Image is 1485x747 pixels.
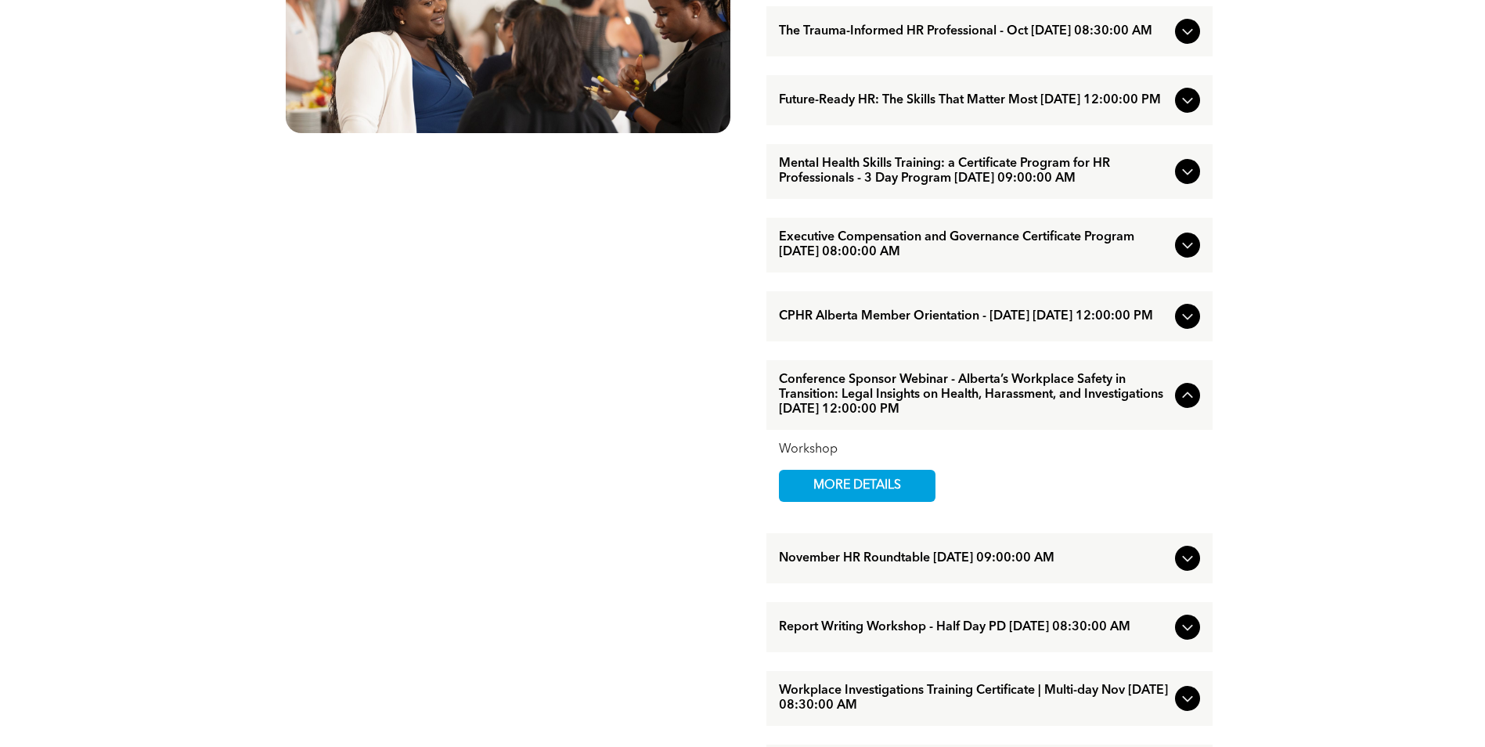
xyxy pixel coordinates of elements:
[779,24,1169,39] span: The Trauma-Informed HR Professional - Oct [DATE] 08:30:00 AM
[779,470,935,502] a: MORE DETAILS
[779,620,1169,635] span: Report Writing Workshop - Half Day PD [DATE] 08:30:00 AM
[779,230,1169,260] span: Executive Compensation and Governance Certificate Program [DATE] 08:00:00 AM
[779,157,1169,186] span: Mental Health Skills Training: a Certificate Program for HR Professionals - 3 Day Program [DATE] ...
[779,551,1169,566] span: November HR Roundtable [DATE] 09:00:00 AM
[779,442,1200,457] div: Workshop
[779,309,1169,324] span: CPHR Alberta Member Orientation - [DATE] [DATE] 12:00:00 PM
[779,93,1169,108] span: Future-Ready HR: The Skills That Matter Most [DATE] 12:00:00 PM
[779,684,1169,713] span: Workplace Investigations Training Certificate | Multi-day Nov [DATE] 08:30:00 AM
[779,373,1169,417] span: Conference Sponsor Webinar - Alberta’s Workplace Safety in Transition: Legal Insights on Health, ...
[795,471,919,501] span: MORE DETAILS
